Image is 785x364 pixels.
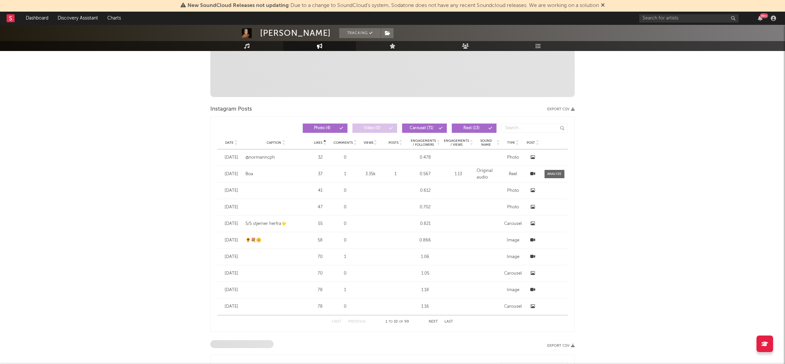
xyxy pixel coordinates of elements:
[503,204,523,211] div: Photo
[303,124,347,133] button: Photo(4)
[221,221,242,227] div: [DATE]
[221,237,242,244] div: [DATE]
[348,320,366,324] button: Previous
[225,141,234,145] span: Date
[410,303,440,310] div: 1.16
[410,237,440,244] div: 0.866
[456,126,487,130] span: Reel ( 13 )
[53,12,103,25] a: Discovery Assistant
[445,320,453,324] button: Last
[210,105,252,113] span: Instagram Posts
[507,141,515,145] span: Type
[221,171,242,178] div: [DATE]
[103,12,126,25] a: Charts
[334,204,357,211] div: 0
[410,139,436,147] span: Engagements / Followers
[334,303,357,310] div: 0
[503,237,523,244] div: Image
[187,3,289,8] span: New SoundCloud Releases not updating
[310,204,331,211] div: 47
[503,270,523,277] div: Carousel
[410,171,440,178] div: 0.567
[406,126,437,130] span: Carousel ( 71 )
[245,171,307,178] div: Boa
[444,139,469,147] span: Engagements / Views
[332,320,341,324] button: First
[402,124,447,133] button: Carousel(71)
[503,221,523,227] div: Carousel
[334,270,357,277] div: 0
[310,154,331,161] div: 32
[429,320,438,324] button: Next
[444,171,473,178] div: 1.13
[410,204,440,211] div: 0.702
[357,126,387,130] span: Video ( 0 )
[389,141,398,145] span: Posts
[221,270,242,277] div: [DATE]
[389,320,392,323] span: to
[410,254,440,260] div: 1.06
[310,254,331,260] div: 70
[221,254,242,260] div: [DATE]
[221,303,242,310] div: [DATE]
[339,28,381,38] button: Tracking
[310,270,331,277] div: 70
[758,16,762,21] button: 99+
[334,254,357,260] div: 1
[410,221,440,227] div: 0.821
[245,237,307,244] div: 🌻💐🌼
[760,13,768,18] div: 99 +
[452,124,497,133] button: Reel(13)
[310,287,331,293] div: 78
[334,154,357,161] div: 0
[547,344,575,348] button: Export CSV
[503,187,523,194] div: Photo
[477,168,500,181] div: Original audio
[503,287,523,293] div: Image
[307,126,338,130] span: Photo ( 4 )
[399,320,403,323] span: of
[410,270,440,277] div: 1.05
[267,141,281,145] span: Caption
[334,287,357,293] div: 1
[334,141,353,145] span: Comments
[477,139,496,147] span: Sound Name
[503,254,523,260] div: Image
[310,171,331,178] div: 37
[260,28,331,38] div: [PERSON_NAME]
[601,3,605,8] span: Dismiss
[334,187,357,194] div: 0
[547,107,575,111] button: Export CSV
[364,141,373,145] span: Views
[221,154,242,161] div: [DATE]
[334,221,357,227] div: 0
[210,340,274,348] span: Top Instagram Mentions
[360,171,381,178] div: 3.35k
[221,187,242,194] div: [DATE]
[310,303,331,310] div: 78
[310,187,331,194] div: 41
[410,287,440,293] div: 1.18
[410,187,440,194] div: 0.612
[503,171,523,178] div: Reel
[384,171,407,178] div: 1
[310,237,331,244] div: 58
[221,287,242,293] div: [DATE]
[334,171,357,178] div: 1
[221,204,242,211] div: [DATE]
[245,154,307,161] div: @normanncph
[334,237,357,244] div: 0
[503,303,523,310] div: Carousel
[314,141,322,145] span: Likes
[187,3,599,8] span: : Due to a change to SoundCloud's system, Sodatone does not have any recent Soundcloud releases. ...
[501,124,568,133] input: Search...
[245,221,307,227] div: 5/5 stjerner herfra⭐️
[410,154,440,161] div: 0.478
[21,12,53,25] a: Dashboard
[352,124,397,133] button: Video(0)
[310,221,331,227] div: 55
[503,154,523,161] div: Photo
[639,14,739,23] input: Search for artists
[379,318,415,326] div: 1 10 99
[527,141,535,145] span: Post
